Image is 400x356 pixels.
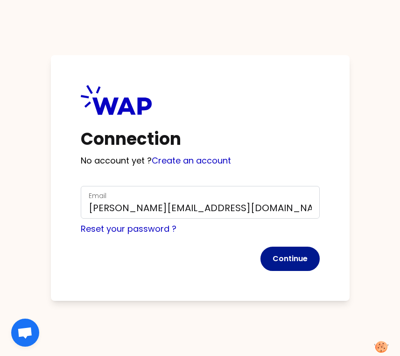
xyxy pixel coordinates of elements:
label: Email [89,191,106,200]
div: Open chat [11,319,39,347]
button: Continue [260,247,320,271]
h1: Connection [81,130,320,149]
a: Create an account [152,155,231,166]
p: No account yet ? [81,154,320,167]
a: Reset your password ? [81,223,176,235]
